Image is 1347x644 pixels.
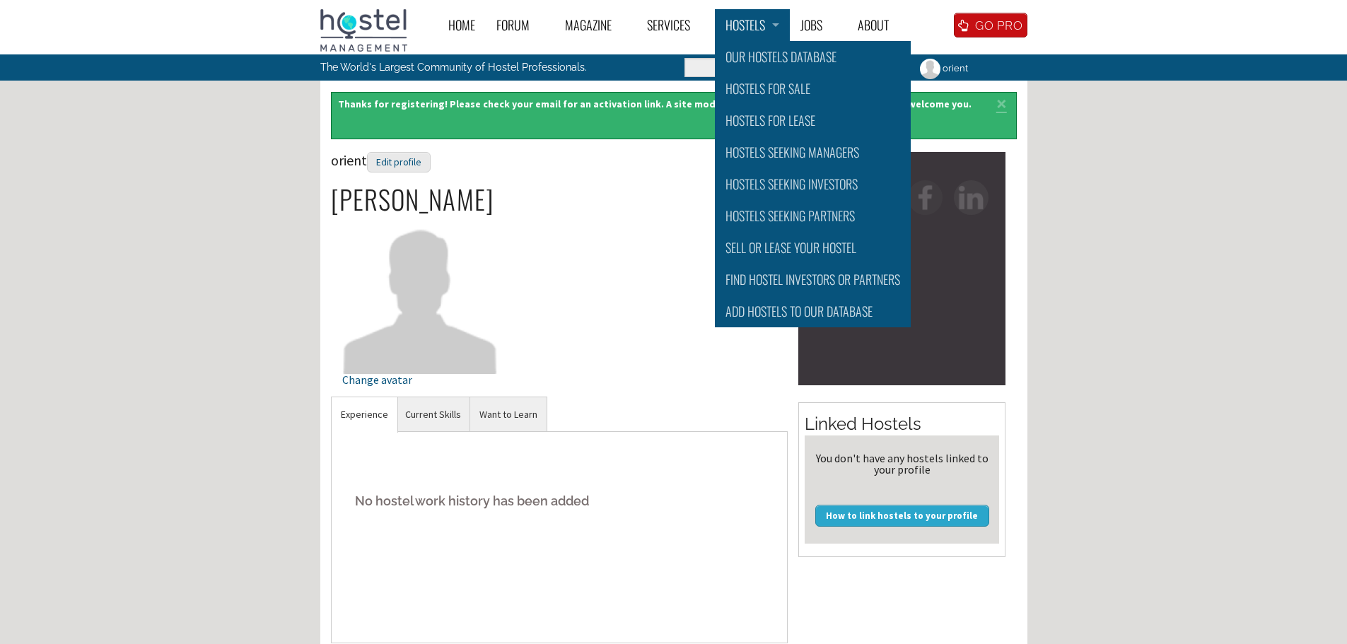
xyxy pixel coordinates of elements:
[342,479,777,522] h5: No hostel work history has been added
[954,13,1027,37] a: GO PRO
[715,73,911,105] a: Hostels for Sale
[993,100,1010,106] a: ×
[810,452,993,475] div: You don't have any hostels linked to your profile
[715,295,911,327] a: Add Hostels to Our database
[715,41,911,73] a: Our Hostels Database
[331,92,1017,140] div: Thanks for registering! Please check your email for an activation link. A site moderator will als...
[486,9,554,41] a: Forum
[715,168,911,200] a: Hostels Seeking Investors
[320,9,407,52] img: Hostel Management Home
[331,185,788,214] h2: [PERSON_NAME]
[342,287,498,385] a: Change avatar
[342,374,498,385] div: Change avatar
[684,58,899,77] input: Enter the terms you wish to search for.
[636,9,715,41] a: Services
[332,397,397,432] a: Experience
[715,105,911,136] a: Hostels for Lease
[908,180,943,215] img: fb-square.png
[815,505,989,526] a: How to link hostels to your profile
[918,57,943,81] img: orient's picture
[715,136,911,168] a: Hostels Seeking Managers
[805,412,999,436] h2: Linked Hostels
[909,54,976,82] a: orient
[715,264,911,295] a: Find Hostel Investors or Partners
[367,152,431,172] div: Edit profile
[396,397,470,432] a: Current Skills
[554,9,636,41] a: Magazine
[715,232,911,264] a: Sell or Lease Your Hostel
[715,200,911,232] a: Hostels Seeking Partners
[438,9,486,41] a: Home
[331,151,431,169] span: orient
[715,9,790,41] a: Hostels
[954,180,989,215] img: in-square.png
[320,54,615,80] p: The World's Largest Community of Hostel Professionals.
[790,9,847,41] a: Jobs
[367,151,431,169] a: Edit profile
[847,9,914,41] a: About
[342,217,498,373] img: orient's picture
[470,397,547,432] a: Want to Learn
